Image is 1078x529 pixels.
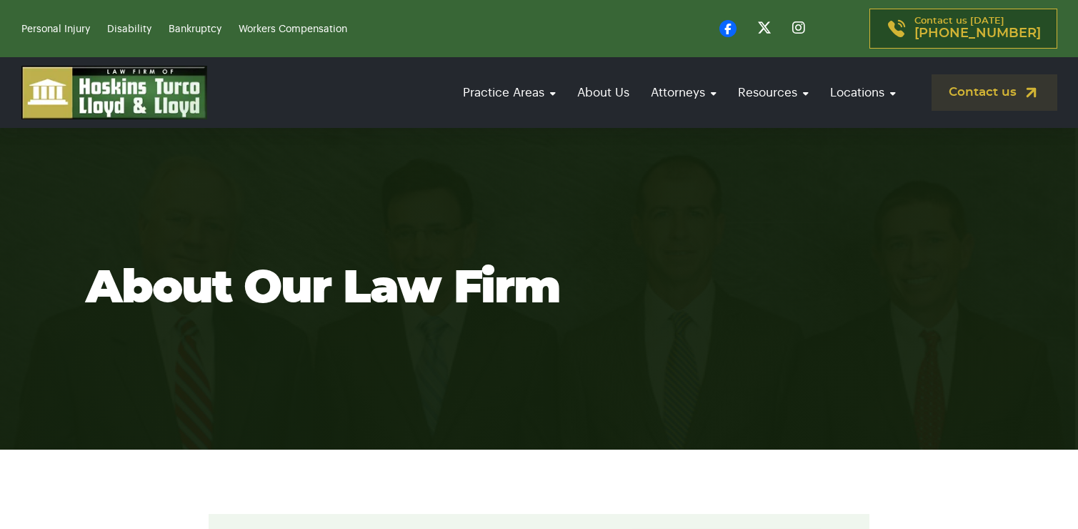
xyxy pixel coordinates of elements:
a: Bankruptcy [169,24,221,34]
p: Contact us [DATE] [914,16,1041,41]
a: Contact us [DATE][PHONE_NUMBER] [869,9,1057,49]
img: logo [21,66,207,119]
a: Workers Compensation [239,24,347,34]
span: [PHONE_NUMBER] [914,26,1041,41]
a: Locations [823,72,903,113]
a: Resources [731,72,816,113]
a: Attorneys [644,72,724,113]
a: Personal Injury [21,24,90,34]
a: Disability [107,24,151,34]
a: Practice Areas [456,72,563,113]
a: Contact us [932,74,1057,111]
h1: About our law firm [86,264,993,314]
a: About Us [570,72,637,113]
